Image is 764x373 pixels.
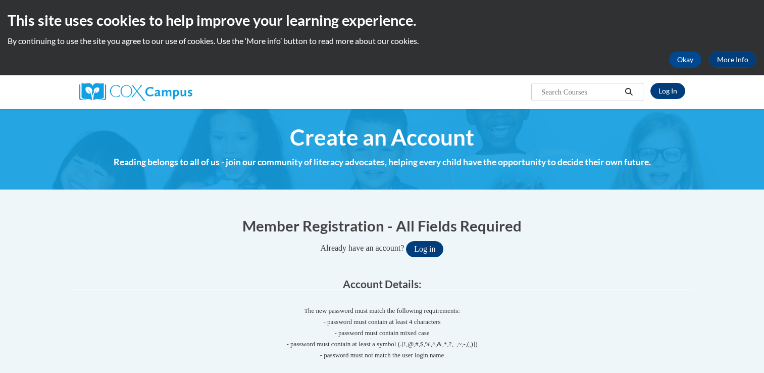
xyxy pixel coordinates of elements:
h1: Member Registration - All Fields Required [72,215,693,236]
a: Log In [650,83,685,99]
span: The new password must match the following requirements: [304,307,460,314]
h4: Reading belongs to all of us - join our community of literacy advocates, helping every child have... [72,156,693,169]
span: Account Details: [343,277,422,290]
input: Search Courses [540,86,621,98]
p: By continuing to use the site you agree to our use of cookies. Use the ‘More info’ button to read... [8,35,756,46]
span: Create an Account [290,124,474,151]
span: Already have an account? [321,244,404,252]
h2: This site uses cookies to help improve your learning experience. [8,10,756,30]
button: Okay [669,52,701,68]
img: Cox Campus [79,83,192,101]
button: Search [621,86,636,98]
button: Log in [406,241,443,257]
span: - password must contain at least 4 characters - password must contain mixed case - password must ... [72,316,693,361]
a: More Info [709,52,756,68]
